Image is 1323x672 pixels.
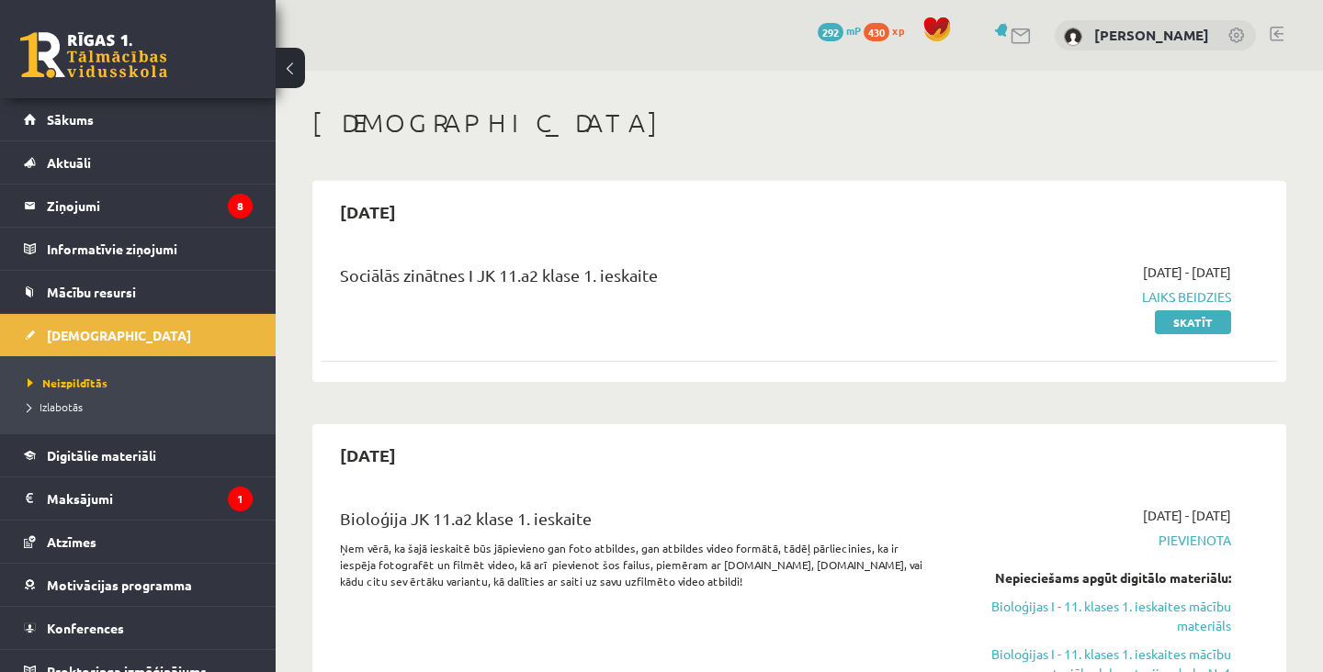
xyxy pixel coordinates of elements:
a: Izlabotās [28,398,257,415]
a: Aktuāli [24,141,253,184]
a: Bioloģijas I - 11. klases 1. ieskaites mācību materiāls [953,597,1231,635]
div: Nepieciešams apgūt digitālo materiālu: [953,568,1231,588]
h1: [DEMOGRAPHIC_DATA] [312,107,1286,139]
span: Mācību resursi [47,284,136,300]
span: Sākums [47,111,94,128]
a: 430 xp [864,23,913,38]
a: Konferences [24,607,253,649]
legend: Informatīvie ziņojumi [47,228,253,270]
a: Digitālie materiāli [24,434,253,476]
a: Rīgas 1. Tālmācības vidusskola [20,32,167,78]
span: mP [846,23,861,38]
h2: [DATE] [322,190,414,233]
span: [DEMOGRAPHIC_DATA] [47,327,191,343]
a: Informatīvie ziņojumi [24,228,253,270]
span: 292 [818,23,843,41]
span: Atzīmes [47,533,96,550]
a: [PERSON_NAME] [1094,26,1209,44]
div: Sociālās zinātnes I JK 11.a2 klase 1. ieskaite [340,263,925,297]
p: Ņem vērā, ka šajā ieskaitē būs jāpievieno gan foto atbildes, gan atbildes video formātā, tādēļ pā... [340,540,925,589]
h2: [DATE] [322,433,414,476]
i: 1 [228,487,253,511]
a: Mācību resursi [24,271,253,313]
a: Neizpildītās [28,375,257,391]
a: Sākums [24,98,253,140]
a: Motivācijas programma [24,564,253,606]
span: [DATE] - [DATE] [1143,506,1231,525]
span: Digitālie materiāli [47,447,156,464]
i: 8 [228,194,253,218]
span: 430 [864,23,889,41]
span: Aktuāli [47,154,91,171]
span: xp [892,23,904,38]
span: Konferences [47,620,124,636]
a: Maksājumi1 [24,477,253,520]
div: Bioloģija JK 11.a2 klase 1. ieskaite [340,506,925,540]
span: Laiks beidzies [953,287,1231,307]
a: 292 mP [818,23,861,38]
span: [DATE] - [DATE] [1143,263,1231,282]
span: Motivācijas programma [47,577,192,593]
a: Atzīmes [24,521,253,563]
a: Ziņojumi8 [24,185,253,227]
legend: Maksājumi [47,477,253,520]
img: Nauris Mutulis [1064,28,1082,46]
span: Neizpildītās [28,375,107,390]
a: [DEMOGRAPHIC_DATA] [24,314,253,356]
a: Skatīt [1155,310,1231,334]
span: Pievienota [953,531,1231,550]
legend: Ziņojumi [47,185,253,227]
span: Izlabotās [28,399,83,414]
